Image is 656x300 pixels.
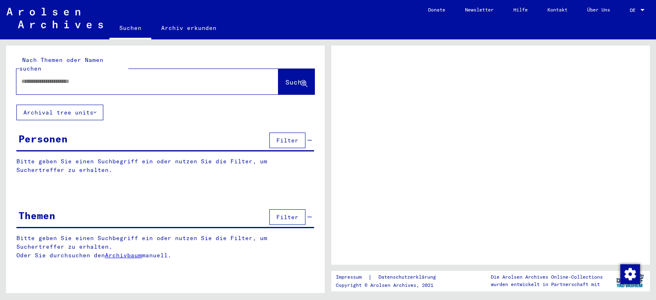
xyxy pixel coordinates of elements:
[16,105,103,120] button: Archival tree units
[151,18,226,38] a: Archiv erkunden
[336,273,368,282] a: Impressum
[620,264,640,284] div: Zustimmung ändern
[630,7,639,13] span: DE
[285,78,306,86] span: Suche
[276,137,298,144] span: Filter
[18,208,55,223] div: Themen
[372,273,446,282] a: Datenschutzerklärung
[620,264,640,284] img: Zustimmung ändern
[19,56,103,72] mat-label: Nach Themen oder Namen suchen
[105,252,142,259] a: Archivbaum
[16,234,314,260] p: Bitte geben Sie einen Suchbegriff ein oder nutzen Sie die Filter, um Suchertreffer zu erhalten. O...
[276,213,298,221] span: Filter
[336,282,446,289] p: Copyright © Arolsen Archives, 2021
[615,270,645,291] img: yv_logo.png
[7,8,103,28] img: Arolsen_neg.svg
[16,157,314,174] p: Bitte geben Sie einen Suchbegriff ein oder nutzen Sie die Filter, um Suchertreffer zu erhalten.
[278,69,314,94] button: Suche
[109,18,151,39] a: Suchen
[269,133,305,148] button: Filter
[18,131,68,146] div: Personen
[491,281,603,288] p: wurden entwickelt in Partnerschaft mit
[269,209,305,225] button: Filter
[491,273,603,281] p: Die Arolsen Archives Online-Collections
[336,273,446,282] div: |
